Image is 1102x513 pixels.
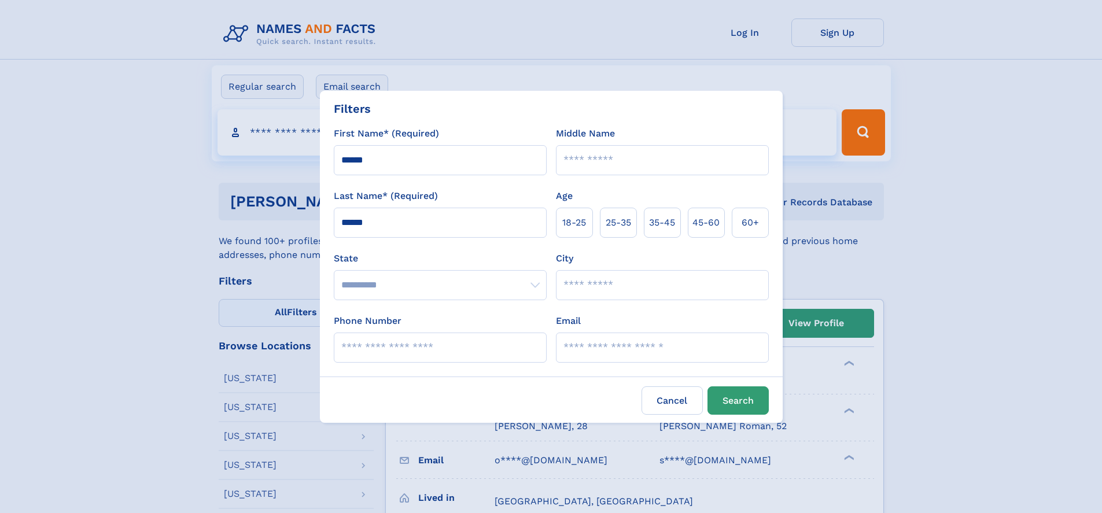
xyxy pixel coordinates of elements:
[707,386,769,415] button: Search
[606,216,631,230] span: 25‑35
[334,100,371,117] div: Filters
[334,314,401,328] label: Phone Number
[556,252,573,265] label: City
[334,189,438,203] label: Last Name* (Required)
[334,252,547,265] label: State
[642,386,703,415] label: Cancel
[556,189,573,203] label: Age
[556,314,581,328] label: Email
[692,216,720,230] span: 45‑60
[334,127,439,141] label: First Name* (Required)
[649,216,675,230] span: 35‑45
[562,216,586,230] span: 18‑25
[556,127,615,141] label: Middle Name
[742,216,759,230] span: 60+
